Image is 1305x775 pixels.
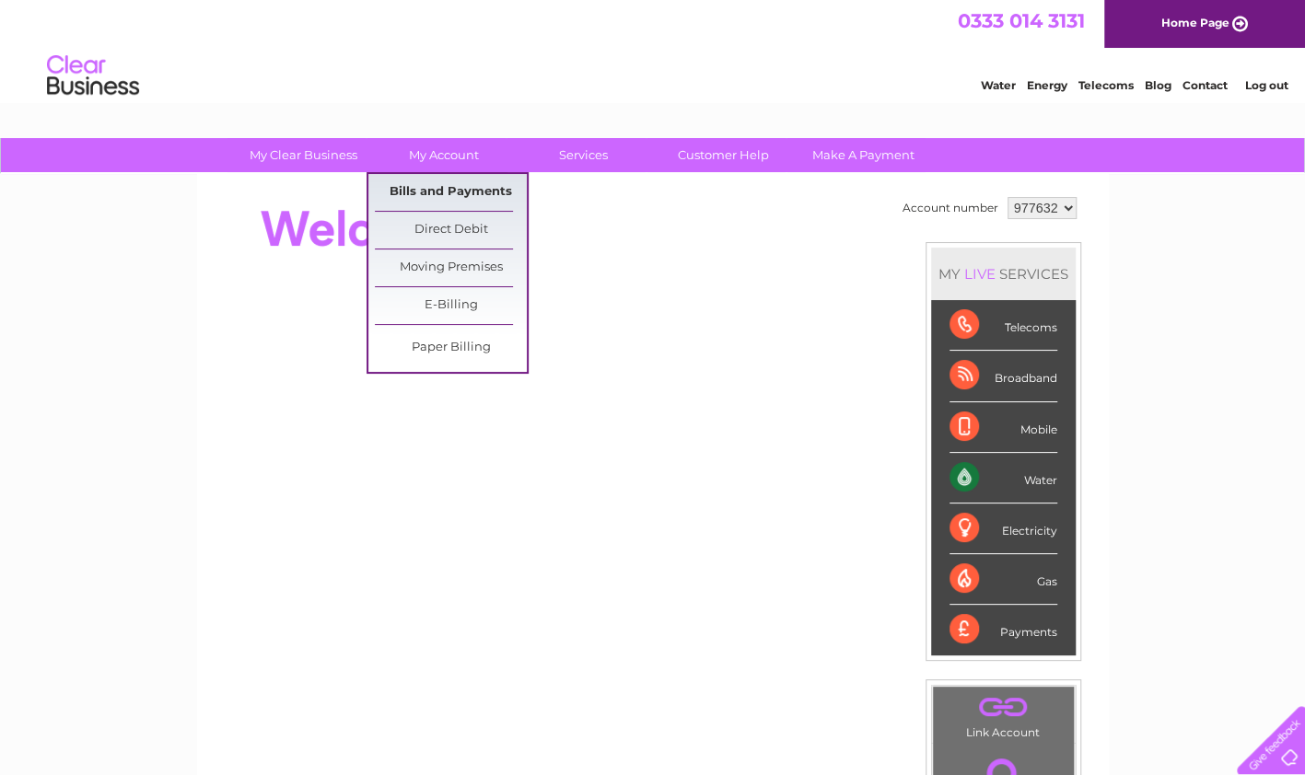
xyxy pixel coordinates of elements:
td: Account number [898,192,1003,224]
div: Broadband [950,351,1057,401]
a: Customer Help [647,138,799,172]
a: Contact [1183,78,1228,92]
div: LIVE [961,265,999,283]
div: Gas [950,554,1057,605]
a: Blog [1145,78,1171,92]
td: Link Account [932,686,1075,744]
a: Log out [1244,78,1288,92]
div: Mobile [950,402,1057,453]
a: E-Billing [375,287,527,324]
div: Telecoms [950,300,1057,351]
a: Direct Debit [375,212,527,249]
a: Paper Billing [375,330,527,366]
a: Telecoms [1078,78,1134,92]
a: Energy [1027,78,1067,92]
a: Make A Payment [787,138,939,172]
img: logo.png [46,48,140,104]
a: My Account [367,138,519,172]
a: 0333 014 3131 [958,9,1085,32]
a: Services [507,138,659,172]
a: Bills and Payments [375,174,527,211]
div: Electricity [950,503,1057,554]
a: My Clear Business [227,138,379,172]
a: Water [981,78,1016,92]
a: Moving Premises [375,249,527,286]
div: MY SERVICES [931,248,1076,300]
div: Clear Business is a trading name of Verastar Limited (registered in [GEOGRAPHIC_DATA] No. 3667643... [218,10,1089,89]
div: Water [950,453,1057,503]
div: Payments [950,605,1057,654]
a: . [938,691,1069,723]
